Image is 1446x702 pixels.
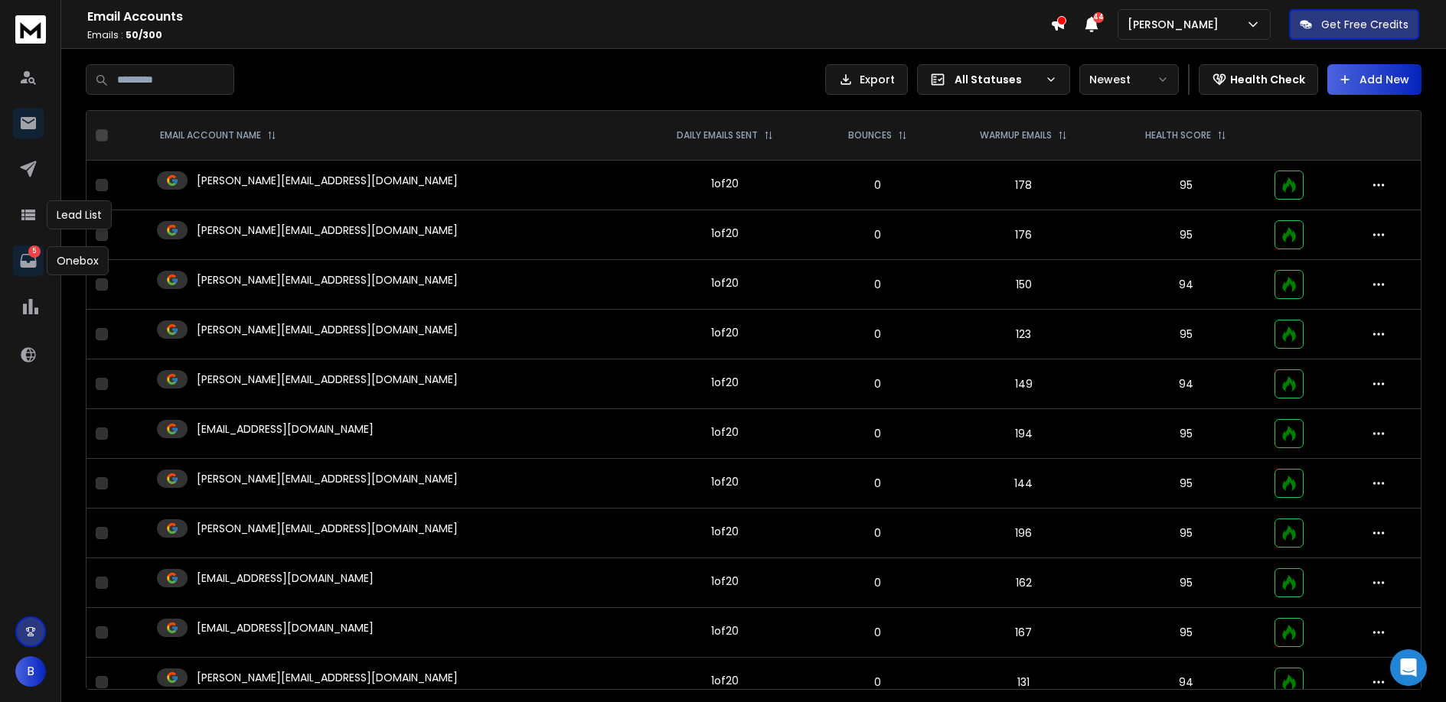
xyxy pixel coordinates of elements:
[160,129,276,141] div: EMAIL ACCOUNT NAME
[1327,64,1422,95] button: Add New
[711,325,739,340] div: 1 of 20
[1107,260,1265,310] td: 94
[1107,608,1265,658] td: 95
[824,376,931,392] p: 0
[1107,558,1265,608] td: 95
[940,409,1107,459] td: 194
[28,245,41,258] p: 5
[824,476,931,491] p: 0
[197,620,374,635] p: [EMAIL_ADDRESS][DOMAIN_NAME]
[824,426,931,441] p: 0
[940,558,1107,608] td: 162
[711,474,739,489] div: 1 of 20
[15,656,46,687] button: B
[1321,17,1408,32] p: Get Free Credits
[711,375,739,390] div: 1 of 20
[940,310,1107,359] td: 123
[197,521,458,536] p: [PERSON_NAME][EMAIL_ADDRESS][DOMAIN_NAME]
[711,226,739,241] div: 1 of 20
[1390,649,1427,686] div: Open Intercom Messenger
[197,322,458,337] p: [PERSON_NAME][EMAIL_ADDRESS][DOMAIN_NAME]
[1107,161,1265,210] td: 95
[940,161,1107,210] td: 178
[1107,210,1265,260] td: 95
[940,260,1107,310] td: 150
[197,223,458,238] p: [PERSON_NAME][EMAIL_ADDRESS][DOMAIN_NAME]
[824,177,931,193] p: 0
[848,129,892,141] p: BOUNCES
[1145,129,1211,141] p: HEALTH SCORE
[15,15,46,44] img: logo
[87,29,1050,41] p: Emails :
[940,359,1107,409] td: 149
[824,625,931,640] p: 0
[677,129,758,141] p: DAILY EMAILS SENT
[711,623,739,639] div: 1 of 20
[711,424,739,440] div: 1 of 20
[87,8,1050,26] h1: Email Accounts
[980,129,1052,141] p: WARMUP EMAILS
[824,327,931,342] p: 0
[1199,64,1318,95] button: Health Check
[1079,64,1179,95] button: Newest
[47,200,112,229] div: Lead List
[711,275,739,291] div: 1 of 20
[197,570,374,586] p: [EMAIL_ADDRESS][DOMAIN_NAME]
[1289,9,1419,40] button: Get Free Credits
[1107,459,1265,509] td: 95
[940,210,1107,260] td: 176
[197,421,374,437] p: [EMAIL_ADDRESS][DOMAIN_NAME]
[13,245,44,276] a: 5
[940,459,1107,509] td: 144
[824,575,931,590] p: 0
[47,246,109,275] div: Onebox
[197,670,458,685] p: [PERSON_NAME][EMAIL_ADDRESS][DOMAIN_NAME]
[955,72,1039,87] p: All Statuses
[126,28,162,41] span: 50 / 300
[940,509,1107,558] td: 196
[1093,12,1104,23] span: 44
[711,574,739,589] div: 1 of 20
[824,674,931,690] p: 0
[711,524,739,539] div: 1 of 20
[1107,509,1265,558] td: 95
[824,277,931,292] p: 0
[1107,409,1265,459] td: 95
[711,673,739,688] div: 1 of 20
[824,227,931,242] p: 0
[825,64,908,95] button: Export
[1107,310,1265,359] td: 95
[711,176,739,191] div: 1 of 20
[824,525,931,541] p: 0
[197,471,458,486] p: [PERSON_NAME][EMAIL_ADDRESS][DOMAIN_NAME]
[940,608,1107,658] td: 167
[197,272,458,288] p: [PERSON_NAME][EMAIL_ADDRESS][DOMAIN_NAME]
[197,372,458,387] p: [PERSON_NAME][EMAIL_ADDRESS][DOMAIN_NAME]
[1107,359,1265,409] td: 94
[1128,17,1225,32] p: [PERSON_NAME]
[1230,72,1305,87] p: Health Check
[197,173,458,188] p: [PERSON_NAME][EMAIL_ADDRESS][DOMAIN_NAME]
